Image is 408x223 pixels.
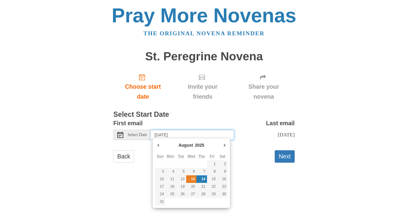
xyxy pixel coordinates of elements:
span: Select Date [128,133,147,137]
span: Invite your friends [179,82,227,102]
button: 6 [186,168,196,175]
div: 2025 [194,141,205,150]
button: 24 [155,190,165,198]
a: Choose start date [113,69,173,105]
abbr: Thursday [198,154,205,158]
button: 14 [196,175,207,183]
button: 28 [196,190,207,198]
button: 3 [155,168,165,175]
button: 23 [217,183,228,190]
button: 10 [155,175,165,183]
button: 15 [207,175,217,183]
button: 7 [196,168,207,175]
abbr: Monday [167,154,174,158]
button: 27 [186,190,196,198]
a: The original novena reminder [144,30,265,37]
button: 12 [176,175,186,183]
a: Pray More Novenas [112,4,296,27]
button: 4 [165,168,176,175]
button: 2 [217,160,228,168]
button: 16 [217,175,228,183]
button: 11 [165,175,176,183]
button: 21 [196,183,207,190]
button: 26 [176,190,186,198]
button: 31 [155,198,165,205]
span: [DATE] [278,132,295,138]
button: Next Month [222,141,228,150]
abbr: Tuesday [178,154,184,158]
label: Last email [266,118,295,128]
button: 30 [217,190,228,198]
span: Share your novena [239,82,289,102]
button: 9 [217,168,228,175]
span: Choose start date [119,82,167,102]
div: Click "Next" to confirm your start date first. [173,69,233,105]
label: First email [113,118,143,128]
abbr: Saturday [220,154,225,158]
button: 1 [207,160,217,168]
button: Next [275,150,295,163]
h1: St. Peregrine Novena [113,50,295,63]
abbr: Wednesday [188,154,195,158]
a: Back [113,150,134,163]
button: 29 [207,190,217,198]
button: 13 [186,175,196,183]
abbr: Sunday [157,154,164,158]
input: Use the arrow keys to pick a date [151,130,234,140]
button: 5 [176,168,186,175]
abbr: Friday [210,154,214,158]
button: Previous Month [155,141,161,150]
div: Click "Next" to confirm your start date first. [233,69,295,105]
div: August [177,141,194,150]
button: 8 [207,168,217,175]
button: 18 [165,183,176,190]
button: 22 [207,183,217,190]
button: 17 [155,183,165,190]
button: 20 [186,183,196,190]
h3: Select Start Date [113,111,295,119]
button: 19 [176,183,186,190]
button: 25 [165,190,176,198]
